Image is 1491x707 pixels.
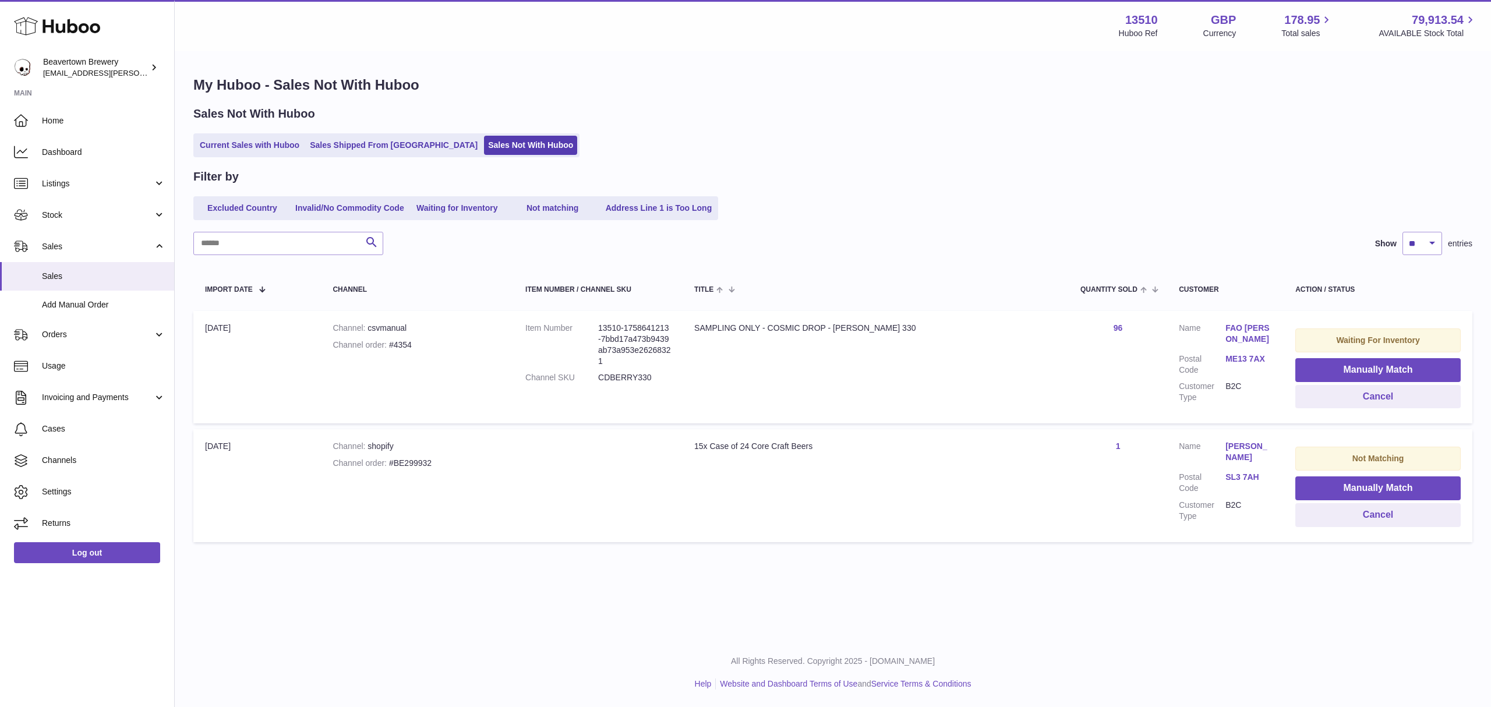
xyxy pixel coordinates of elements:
a: Excluded Country [196,199,289,218]
strong: 13510 [1125,12,1158,28]
a: Waiting for Inventory [411,199,504,218]
a: 96 [1114,323,1123,333]
strong: GBP [1211,12,1236,28]
a: Website and Dashboard Terms of Use [720,679,857,688]
h2: Filter by [193,169,239,185]
dd: B2C [1225,500,1272,522]
a: Sales Not With Huboo [484,136,577,155]
span: Invoicing and Payments [42,392,153,403]
strong: Channel order [333,340,389,349]
span: Listings [42,178,153,189]
p: All Rights Reserved. Copyright 2025 - [DOMAIN_NAME] [184,656,1482,667]
a: Current Sales with Huboo [196,136,303,155]
div: #BE299932 [333,458,502,469]
dd: B2C [1225,381,1272,403]
span: Dashboard [42,147,165,158]
a: Address Line 1 is Too Long [602,199,716,218]
a: 79,913.54 AVAILABLE Stock Total [1379,12,1477,39]
span: Channels [42,455,165,466]
a: Log out [14,542,160,563]
span: Quantity Sold [1080,286,1137,294]
span: Orders [42,329,153,340]
dd: CDBERRY330 [598,372,671,383]
span: AVAILABLE Stock Total [1379,28,1477,39]
span: entries [1448,238,1472,249]
button: Manually Match [1295,476,1461,500]
span: Title [694,286,713,294]
span: Import date [205,286,253,294]
span: 79,913.54 [1412,12,1464,28]
a: 178.95 Total sales [1281,12,1333,39]
strong: Channel [333,441,368,451]
span: Returns [42,518,165,529]
span: Settings [42,486,165,497]
button: Manually Match [1295,358,1461,382]
div: csvmanual [333,323,502,334]
h1: My Huboo - Sales Not With Huboo [193,76,1472,94]
dt: Customer Type [1179,500,1225,522]
dt: Customer Type [1179,381,1225,403]
div: Currency [1203,28,1236,39]
a: Service Terms & Conditions [871,679,971,688]
a: ME13 7AX [1225,353,1272,365]
label: Show [1375,238,1397,249]
button: Cancel [1295,503,1461,527]
strong: Waiting For Inventory [1336,335,1419,345]
dt: Postal Code [1179,472,1225,494]
span: Usage [42,360,165,372]
strong: Not Matching [1352,454,1404,463]
span: Stock [42,210,153,221]
div: Customer [1179,286,1272,294]
strong: Channel order [333,458,389,468]
span: 178.95 [1284,12,1320,28]
a: [PERSON_NAME] [1225,441,1272,463]
span: Sales [42,271,165,282]
span: Add Manual Order [42,299,165,310]
div: Channel [333,286,502,294]
td: [DATE] [193,311,321,423]
a: Not matching [506,199,599,218]
div: Beavertown Brewery [43,56,148,79]
a: Help [695,679,712,688]
span: Cases [42,423,165,434]
span: Total sales [1281,28,1333,39]
button: Cancel [1295,385,1461,409]
div: SAMPLING ONLY - COSMIC DROP - [PERSON_NAME] 330 [694,323,1057,334]
a: Sales Shipped From [GEOGRAPHIC_DATA] [306,136,482,155]
dt: Item Number [525,323,598,367]
dd: 13510-1758641213-7bbd17a473b9439ab73a953e26268321 [598,323,671,367]
img: kit.lowe@beavertownbrewery.co.uk [14,59,31,76]
dt: Name [1179,441,1225,466]
td: [DATE] [193,429,321,542]
dt: Channel SKU [525,372,598,383]
span: [EMAIL_ADDRESS][PERSON_NAME][DOMAIN_NAME] [43,68,234,77]
h2: Sales Not With Huboo [193,106,315,122]
dt: Postal Code [1179,353,1225,376]
span: Home [42,115,165,126]
a: Invalid/No Commodity Code [291,199,408,218]
a: 1 [1116,441,1121,451]
li: and [716,678,971,690]
div: Item Number / Channel SKU [525,286,671,294]
div: shopify [333,441,502,452]
a: FAO [PERSON_NAME] [1225,323,1272,345]
span: Sales [42,241,153,252]
div: 15x Case of 24 Core Craft Beers [694,441,1057,452]
a: SL3 7AH [1225,472,1272,483]
strong: Channel [333,323,368,333]
div: Huboo Ref [1119,28,1158,39]
div: #4354 [333,340,502,351]
div: Action / Status [1295,286,1461,294]
dt: Name [1179,323,1225,348]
